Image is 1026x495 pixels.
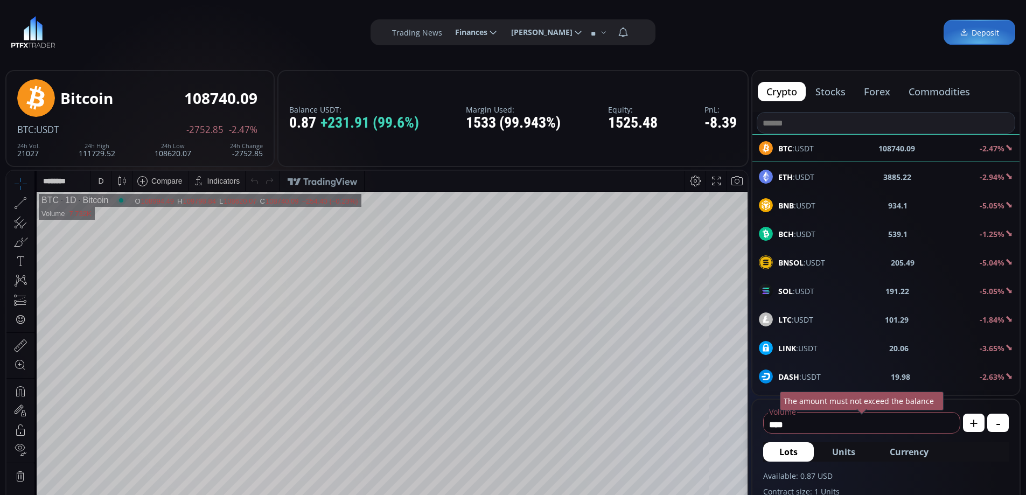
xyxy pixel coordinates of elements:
[110,25,120,34] div: Market open
[778,228,815,240] span: :USDT
[259,26,292,34] div: 108740.09
[70,472,80,481] div: 3m
[295,26,351,34] div: −254.40 (−0.23%)
[213,26,217,34] div: L
[145,6,176,15] div: Compare
[987,414,1009,432] button: -
[448,22,487,43] span: Finances
[778,315,792,325] b: LTC
[960,27,999,38] span: Deposit
[504,22,573,43] span: [PERSON_NAME]
[778,229,794,239] b: BCH
[778,172,793,182] b: ETH
[891,257,915,268] b: 205.49
[62,39,85,47] div: 7.732K
[230,143,263,157] div: -2752.85
[721,472,735,481] div: auto
[17,143,40,149] div: 24h Vol.
[54,472,62,481] div: 1y
[980,315,1004,325] b: -1.84%
[128,26,134,34] div: O
[79,143,115,157] div: 111729.52
[816,442,871,462] button: Units
[900,82,979,101] button: commodities
[832,445,855,458] span: Units
[135,26,167,34] div: 108994.49
[35,39,58,47] div: Volume
[778,371,821,382] span: :USDT
[888,228,908,240] b: 539.1
[320,115,419,131] span: +231.91 (99.6%)
[778,343,796,353] b: LINK
[155,143,191,149] div: 24h Low
[92,6,97,15] div: D
[874,442,945,462] button: Currency
[980,257,1004,268] b: -5.04%
[763,442,814,462] button: Lots
[25,441,30,456] div: Hide Drawings Toolbar
[963,414,985,432] button: +
[229,125,257,135] span: -2.47%
[891,371,910,382] b: 19.98
[106,472,115,481] div: 5d
[392,27,442,38] label: Trading News
[35,25,52,34] div: BTC
[885,285,909,297] b: 191.22
[289,106,419,114] label: Balance USDT:
[888,200,908,211] b: 934.1
[890,445,929,458] span: Currency
[186,125,224,135] span: -2752.85
[778,171,814,183] span: :USDT
[254,26,259,34] div: C
[34,123,59,136] span: :USDT
[889,343,909,354] b: 20.06
[778,257,825,268] span: :USDT
[944,20,1015,45] a: Deposit
[779,445,798,458] span: Lots
[17,123,34,136] span: BTC
[778,286,793,296] b: SOL
[778,372,799,382] b: DASH
[88,472,98,481] div: 1m
[778,285,814,297] span: :USDT
[855,82,899,101] button: forex
[79,143,115,149] div: 24h High
[885,314,909,325] b: 101.29
[778,200,815,211] span: :USDT
[980,343,1004,353] b: -3.65%
[289,115,419,131] div: 0.87
[608,115,658,131] div: 1525.48
[39,472,47,481] div: 5y
[980,200,1004,211] b: -5.05%
[11,16,55,48] img: LOGO
[17,143,40,157] div: 21027
[618,472,670,481] span: 11:24:27 (UTC)
[703,472,713,481] div: log
[778,314,813,325] span: :USDT
[684,466,699,487] div: Toggle Percentage
[60,90,113,107] div: Bitcoin
[980,372,1004,382] b: -2.63%
[184,90,257,107] div: 108740.09
[217,26,250,34] div: 108620.07
[171,26,176,34] div: H
[704,115,737,131] div: -8.39
[883,171,911,183] b: 3885.22
[52,25,69,34] div: 1D
[980,172,1004,182] b: -2.94%
[758,82,806,101] button: crypto
[763,470,1009,482] label: Available: 0.87 USD
[466,115,561,131] div: 1533 (99.943%)
[807,82,854,101] button: stocks
[980,286,1004,296] b: -5.05%
[699,466,717,487] div: Toggle Log Scale
[144,466,162,487] div: Go to
[176,26,209,34] div: 109798.84
[778,200,794,211] b: BNB
[122,472,130,481] div: 1d
[780,392,944,410] div: The amount must not exceed the balance
[10,144,18,154] div: 
[466,106,561,114] label: Margin Used:
[980,229,1004,239] b: -1.25%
